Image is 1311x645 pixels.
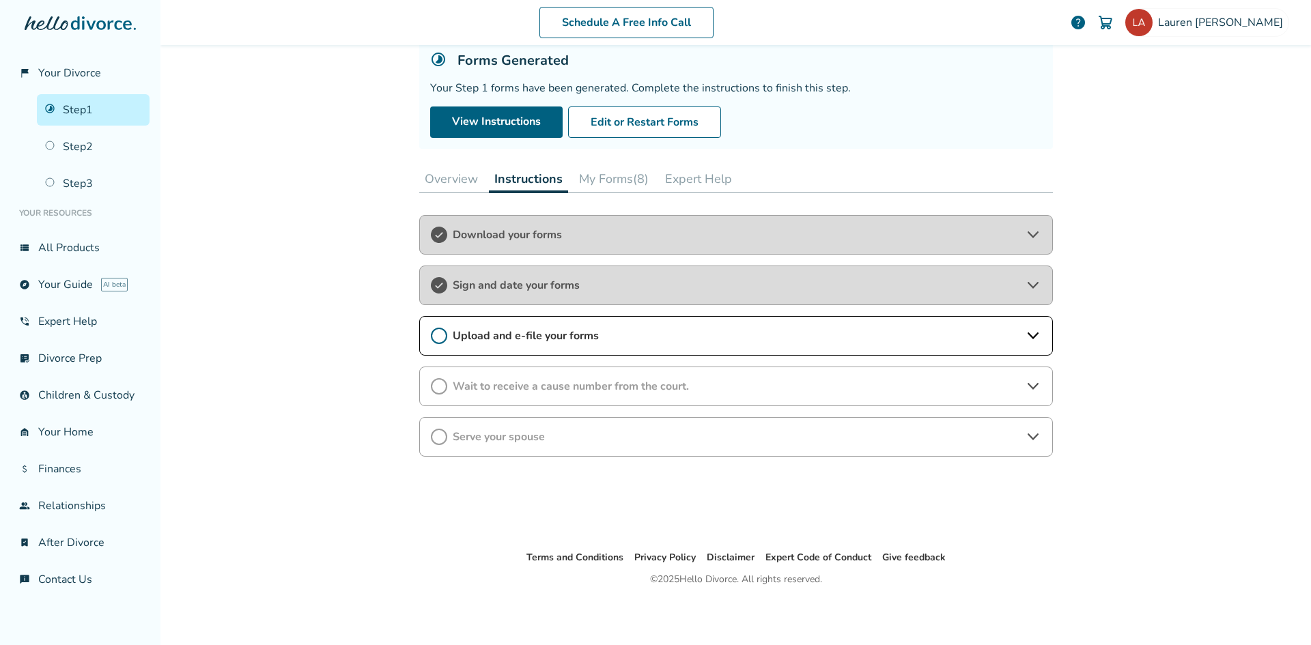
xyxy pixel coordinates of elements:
span: AI beta [101,278,128,291]
span: list_alt_check [19,353,30,364]
img: Cart [1097,14,1114,31]
a: garage_homeYour Home [11,416,150,448]
div: © 2025 Hello Divorce. All rights reserved. [650,571,822,588]
span: Wait to receive a cause number from the court. [453,379,1019,394]
a: Privacy Policy [634,551,696,564]
a: groupRelationships [11,490,150,521]
li: Disclaimer [707,549,755,566]
a: phone_in_talkExpert Help [11,306,150,337]
a: Step3 [37,168,150,199]
iframe: Chat Widget [1243,579,1311,645]
a: Step2 [37,131,150,162]
span: attach_money [19,463,30,474]
h5: Forms Generated [457,51,569,70]
a: flag_2Your Divorce [11,57,150,89]
a: Schedule A Free Info Call [539,7,714,38]
span: phone_in_talk [19,316,30,327]
a: list_alt_checkDivorce Prep [11,343,150,374]
a: Terms and Conditions [526,551,623,564]
a: exploreYour GuideAI beta [11,269,150,300]
li: Give feedback [882,549,946,566]
button: My Forms(8) [574,165,654,192]
li: Your Resources [11,199,150,227]
span: bookmark_check [19,537,30,548]
img: ellkayarnold@gmail.com [1125,9,1153,36]
button: Instructions [489,165,568,193]
span: account_child [19,390,30,401]
a: bookmark_checkAfter Divorce [11,527,150,558]
span: explore [19,279,30,290]
span: Sign and date your forms [453,278,1019,293]
span: Lauren [PERSON_NAME] [1158,15,1288,30]
button: Edit or Restart Forms [568,106,721,138]
span: Upload and e-file your forms [453,328,1019,343]
a: Step1 [37,94,150,126]
span: chat_info [19,574,30,585]
span: view_list [19,242,30,253]
a: view_listAll Products [11,232,150,263]
a: attach_moneyFinances [11,453,150,485]
span: Serve your spouse [453,429,1019,444]
a: account_childChildren & Custody [11,379,150,411]
span: group [19,500,30,511]
div: Your Step 1 forms have been generated. Complete the instructions to finish this step. [430,81,1042,96]
a: View Instructions [430,106,563,138]
span: garage_home [19,427,30,438]
span: Download your forms [453,227,1019,242]
span: flag_2 [19,68,30,78]
a: Expert Code of Conduct [765,551,871,564]
button: Overview [419,165,483,192]
a: chat_infoContact Us [11,564,150,595]
button: Expert Help [660,165,737,192]
a: help [1070,14,1086,31]
span: Your Divorce [38,66,101,81]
